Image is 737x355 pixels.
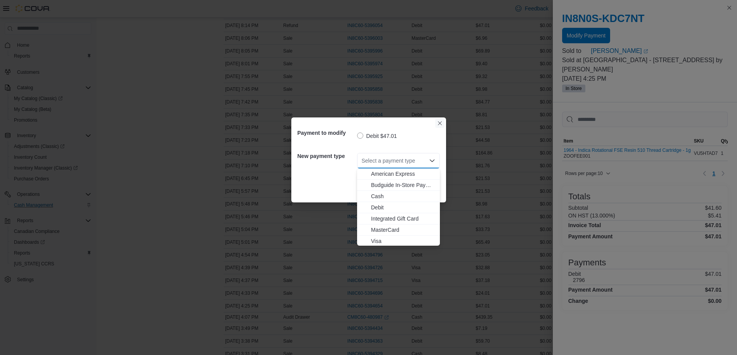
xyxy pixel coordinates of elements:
[357,168,440,247] div: Choose from the following options
[371,237,435,245] span: Visa
[357,224,440,236] button: MasterCard
[298,125,356,141] h5: Payment to modify
[371,226,435,234] span: MasterCard
[371,192,435,200] span: Cash
[357,236,440,247] button: Visa
[357,202,440,213] button: Debit
[435,119,445,128] button: Closes this modal window
[371,215,435,223] span: Integrated Gift Card
[298,148,356,164] h5: New payment type
[357,168,440,180] button: American Express
[357,191,440,202] button: Cash
[371,181,435,189] span: Budguide In-Store Payment
[371,204,435,211] span: Debit
[371,170,435,178] span: American Express
[357,180,440,191] button: Budguide In-Store Payment
[357,213,440,224] button: Integrated Gift Card
[357,131,397,141] label: Debit $47.01
[429,158,435,164] button: Close list of options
